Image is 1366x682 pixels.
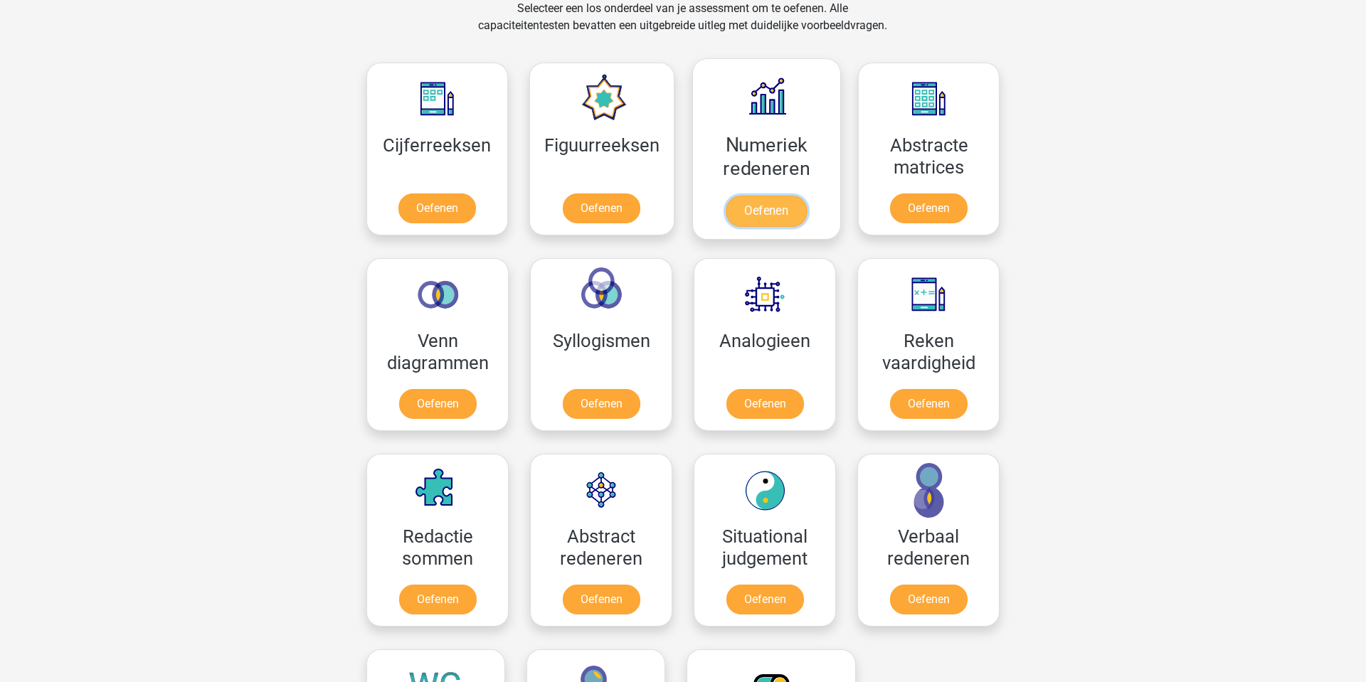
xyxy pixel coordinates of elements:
a: Oefenen [890,193,968,223]
a: Oefenen [726,196,807,227]
a: Oefenen [563,193,640,223]
a: Oefenen [399,585,477,614]
a: Oefenen [890,585,968,614]
a: Oefenen [399,389,477,419]
a: Oefenen [563,585,640,614]
a: Oefenen [726,389,804,419]
a: Oefenen [563,389,640,419]
a: Oefenen [890,389,968,419]
a: Oefenen [726,585,804,614]
a: Oefenen [398,193,476,223]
